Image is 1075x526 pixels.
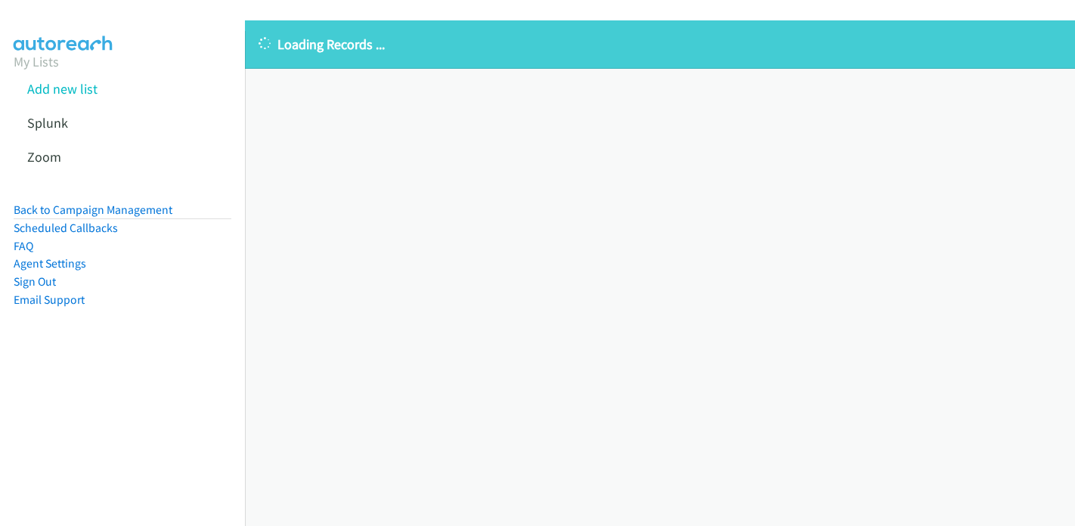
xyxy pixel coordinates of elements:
[14,221,118,235] a: Scheduled Callbacks
[14,53,59,70] a: My Lists
[14,203,172,217] a: Back to Campaign Management
[27,148,61,166] a: Zoom
[259,34,1061,54] p: Loading Records ...
[27,114,68,131] a: Splunk
[14,256,86,271] a: Agent Settings
[14,239,33,253] a: FAQ
[27,80,98,97] a: Add new list
[14,274,56,289] a: Sign Out
[14,292,85,307] a: Email Support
